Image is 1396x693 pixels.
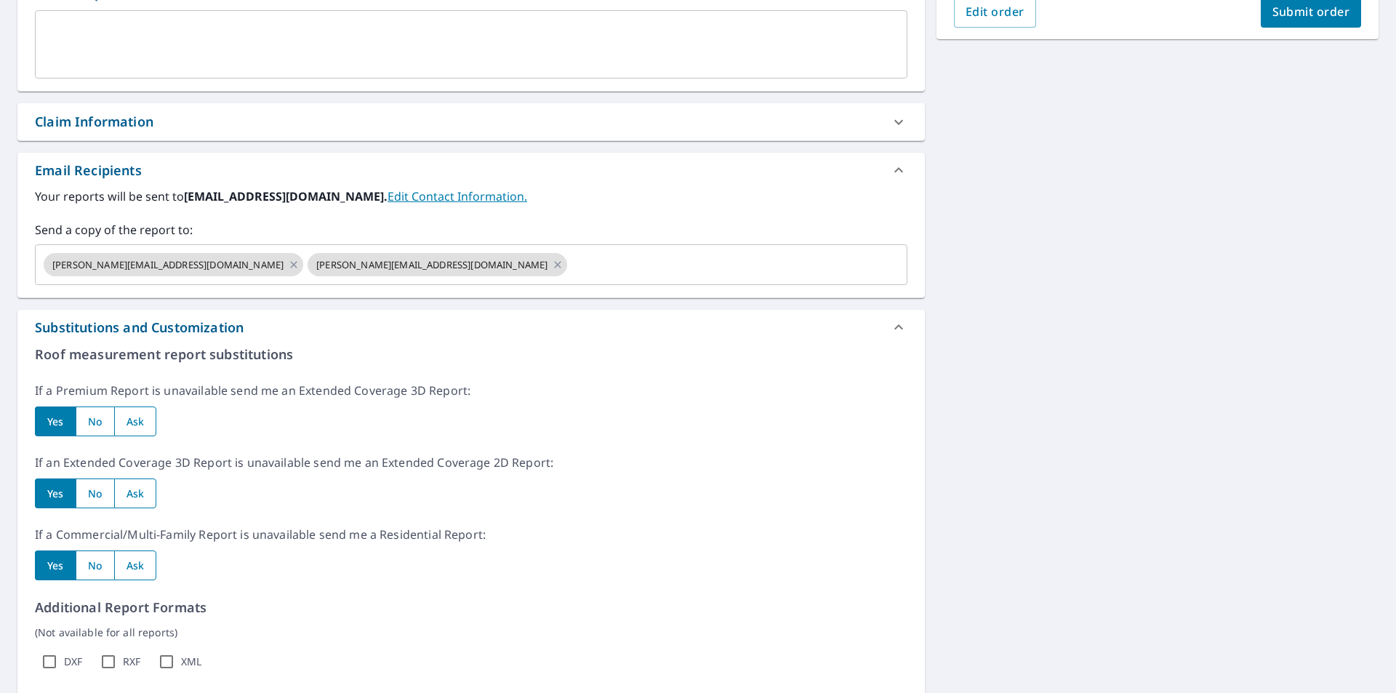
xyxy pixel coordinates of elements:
div: Substitutions and Customization [35,318,244,337]
label: Send a copy of the report to: [35,221,907,239]
div: Email Recipients [17,153,925,188]
p: If a Premium Report is unavailable send me an Extended Coverage 3D Report: [35,382,907,399]
span: Submit order [1272,4,1350,20]
span: [PERSON_NAME][EMAIL_ADDRESS][DOMAIN_NAME] [44,258,292,272]
div: Email Recipients [35,161,142,180]
span: Edit order [966,4,1024,20]
label: XML [181,655,201,668]
p: (Not available for all reports) [35,625,907,640]
div: [PERSON_NAME][EMAIL_ADDRESS][DOMAIN_NAME] [308,253,567,276]
p: If an Extended Coverage 3D Report is unavailable send me an Extended Coverage 2D Report: [35,454,907,471]
label: Your reports will be sent to [35,188,907,205]
label: RXF [123,655,140,668]
div: [PERSON_NAME][EMAIL_ADDRESS][DOMAIN_NAME] [44,253,303,276]
div: Substitutions and Customization [17,310,925,345]
p: If a Commercial/Multi-Family Report is unavailable send me a Residential Report: [35,526,907,543]
span: [PERSON_NAME][EMAIL_ADDRESS][DOMAIN_NAME] [308,258,556,272]
p: Roof measurement report substitutions [35,345,907,364]
label: DXF [64,655,82,668]
div: Claim Information [17,103,925,140]
a: EditContactInfo [388,188,527,204]
div: Claim Information [35,112,153,132]
b: [EMAIL_ADDRESS][DOMAIN_NAME]. [184,188,388,204]
p: Additional Report Formats [35,598,907,617]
